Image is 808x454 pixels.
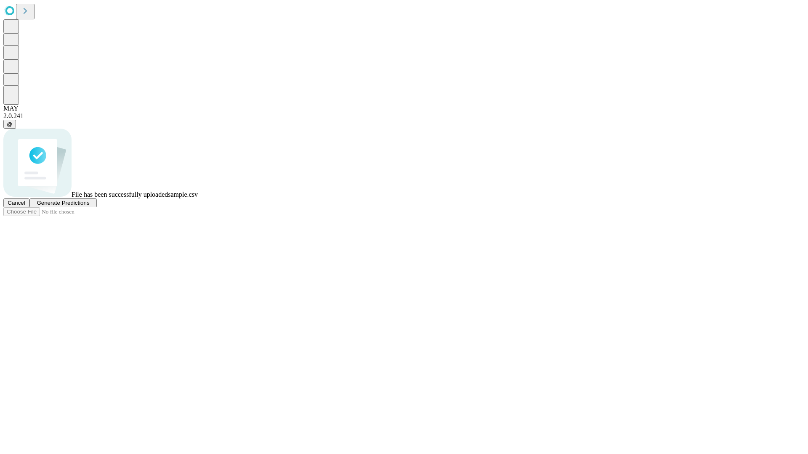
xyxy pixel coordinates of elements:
button: Generate Predictions [29,198,97,207]
button: @ [3,120,16,129]
span: File has been successfully uploaded [72,191,168,198]
span: Generate Predictions [37,200,89,206]
div: 2.0.241 [3,112,805,120]
div: MAY [3,105,805,112]
span: @ [7,121,13,127]
span: sample.csv [168,191,198,198]
button: Cancel [3,198,29,207]
span: Cancel [8,200,25,206]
